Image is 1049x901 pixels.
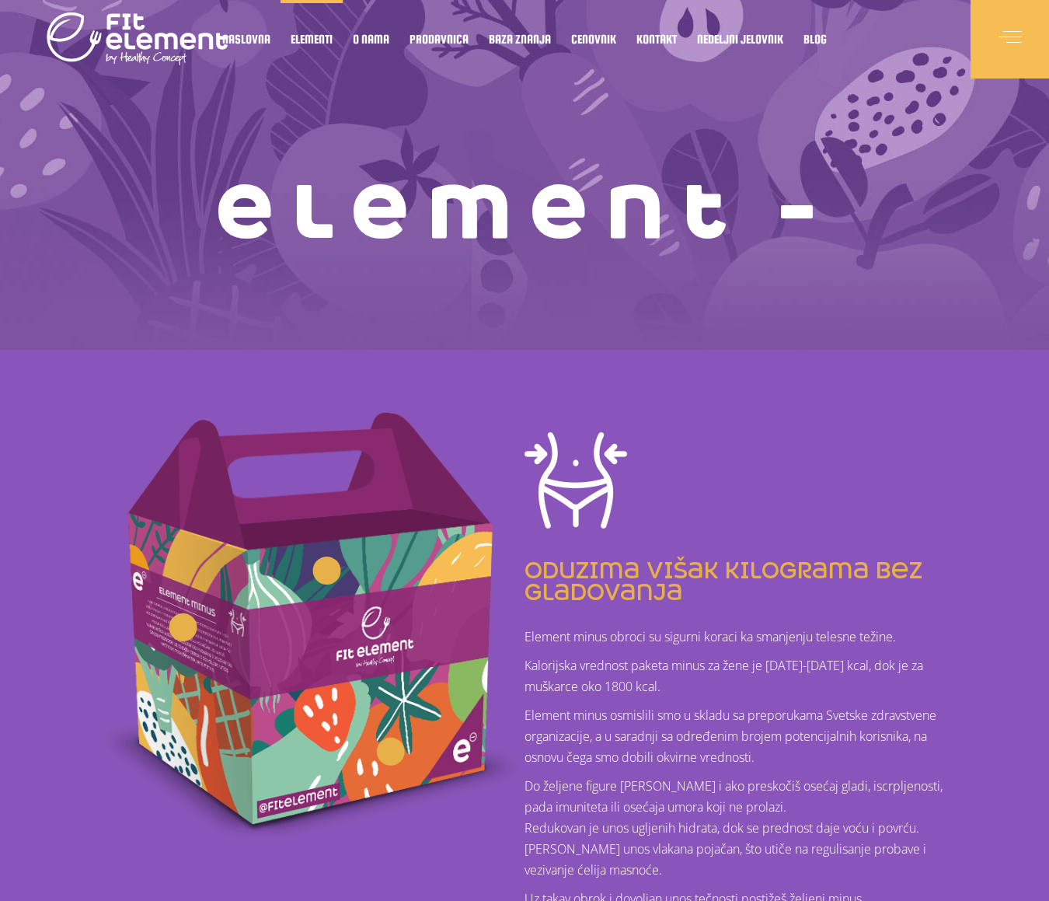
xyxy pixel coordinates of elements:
[291,35,333,43] span: Elementi
[489,35,551,43] span: Baza znanja
[409,35,469,43] span: Prodavnica
[222,35,270,43] span: Naslovna
[803,35,827,43] span: Blog
[697,35,783,43] span: Nedeljni jelovnik
[524,655,952,697] p: Kalorijska vrednost paketa minus za žene je [DATE]-[DATE] kcal, dok je za muškarce oko 1800 kcal.
[97,179,952,249] h1: Element –
[47,8,229,70] img: logo light
[524,560,952,603] h4: oduzima višak kilograma bez gladovanja
[524,776,952,881] p: Do željene figure [PERSON_NAME] i ako preskočiš osećaj gladi, iscrpljenosti, pada imuniteta ili o...
[353,35,389,43] span: O nama
[524,627,952,648] p: Element minus obroci su sigurni koraci ka smanjenju telesne težine.
[524,705,952,768] p: Element minus osmislili smo u skladu sa preporukama Svetske zdravstvene organizacije, a u saradnj...
[636,35,677,43] span: Kontakt
[571,35,616,43] span: Cenovnik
